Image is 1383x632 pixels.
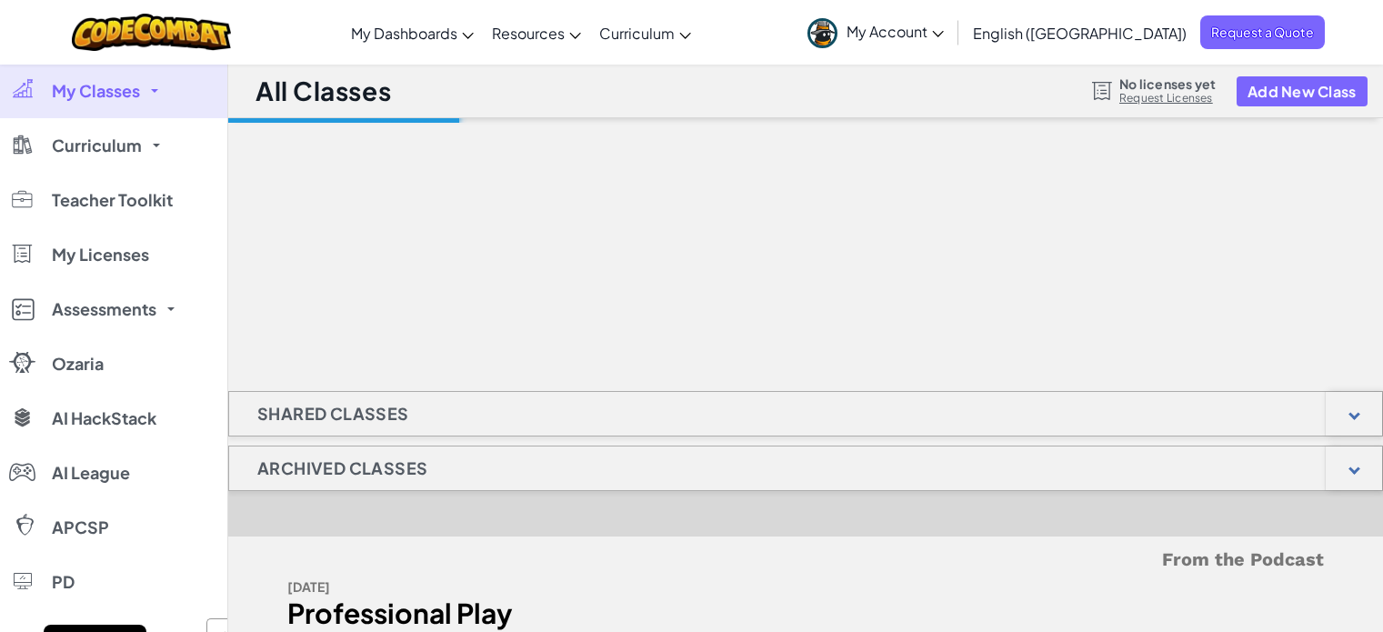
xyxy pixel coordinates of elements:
[1237,76,1368,106] button: Add New Class
[287,574,792,600] div: [DATE]
[287,600,792,627] div: Professional Play
[1119,76,1216,91] span: No licenses yet
[256,74,391,108] h1: All Classes
[229,446,456,491] h1: Archived Classes
[52,356,104,372] span: Ozaria
[351,24,457,43] span: My Dashboards
[798,4,953,61] a: My Account
[590,8,700,57] a: Curriculum
[973,24,1187,43] span: English ([GEOGRAPHIC_DATA])
[483,8,590,57] a: Resources
[52,410,156,426] span: AI HackStack
[964,8,1196,57] a: English ([GEOGRAPHIC_DATA])
[52,246,149,263] span: My Licenses
[599,24,675,43] span: Curriculum
[847,22,944,41] span: My Account
[52,465,130,481] span: AI League
[1119,91,1216,105] a: Request Licenses
[52,192,173,208] span: Teacher Toolkit
[72,14,231,51] img: CodeCombat logo
[807,18,837,48] img: avatar
[52,137,142,154] span: Curriculum
[342,8,483,57] a: My Dashboards
[287,546,1324,574] h5: From the Podcast
[229,391,437,436] h1: Shared Classes
[1200,15,1325,49] a: Request a Quote
[492,24,565,43] span: Resources
[52,301,156,317] span: Assessments
[52,83,140,99] span: My Classes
